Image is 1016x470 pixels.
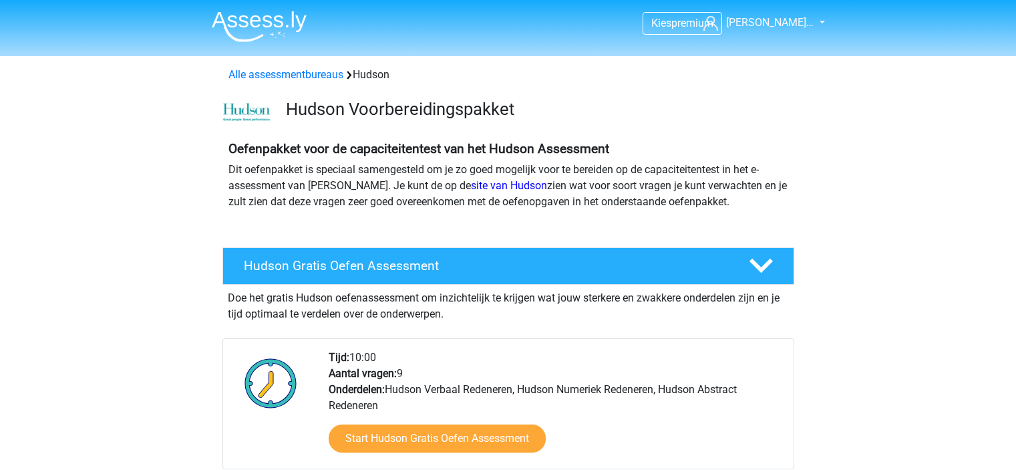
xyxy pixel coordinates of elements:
[244,258,727,273] h4: Hudson Gratis Oefen Assessment
[319,350,793,469] div: 10:00 9 Hudson Verbaal Redeneren, Hudson Numeriek Redeneren, Hudson Abstract Redeneren
[223,103,271,122] img: cefd0e47479f4eb8e8c001c0d358d5812e054fa8.png
[286,99,784,120] h3: Hudson Voorbereidingspakket
[329,367,397,380] b: Aantal vragen:
[643,14,721,32] a: Kiespremium
[471,179,547,192] a: site van Hudson
[228,68,343,81] a: Alle assessmentbureaus
[698,15,815,31] a: [PERSON_NAME]…
[212,11,307,42] img: Assessly
[217,247,800,285] a: Hudson Gratis Oefen Assessment
[223,67,794,83] div: Hudson
[329,425,546,453] a: Start Hudson Gratis Oefen Assessment
[726,16,814,29] span: [PERSON_NAME]…
[671,17,713,29] span: premium
[228,141,609,156] b: Oefenpakket voor de capaciteitentest van het Hudson Assessment
[237,350,305,417] img: Klok
[651,17,671,29] span: Kies
[329,351,349,364] b: Tijd:
[228,162,788,210] p: Dit oefenpakket is speciaal samengesteld om je zo goed mogelijk voor te bereiden op de capaciteit...
[222,285,794,322] div: Doe het gratis Hudson oefenassessment om inzichtelijk te krijgen wat jouw sterkere en zwakkere on...
[329,383,385,396] b: Onderdelen:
